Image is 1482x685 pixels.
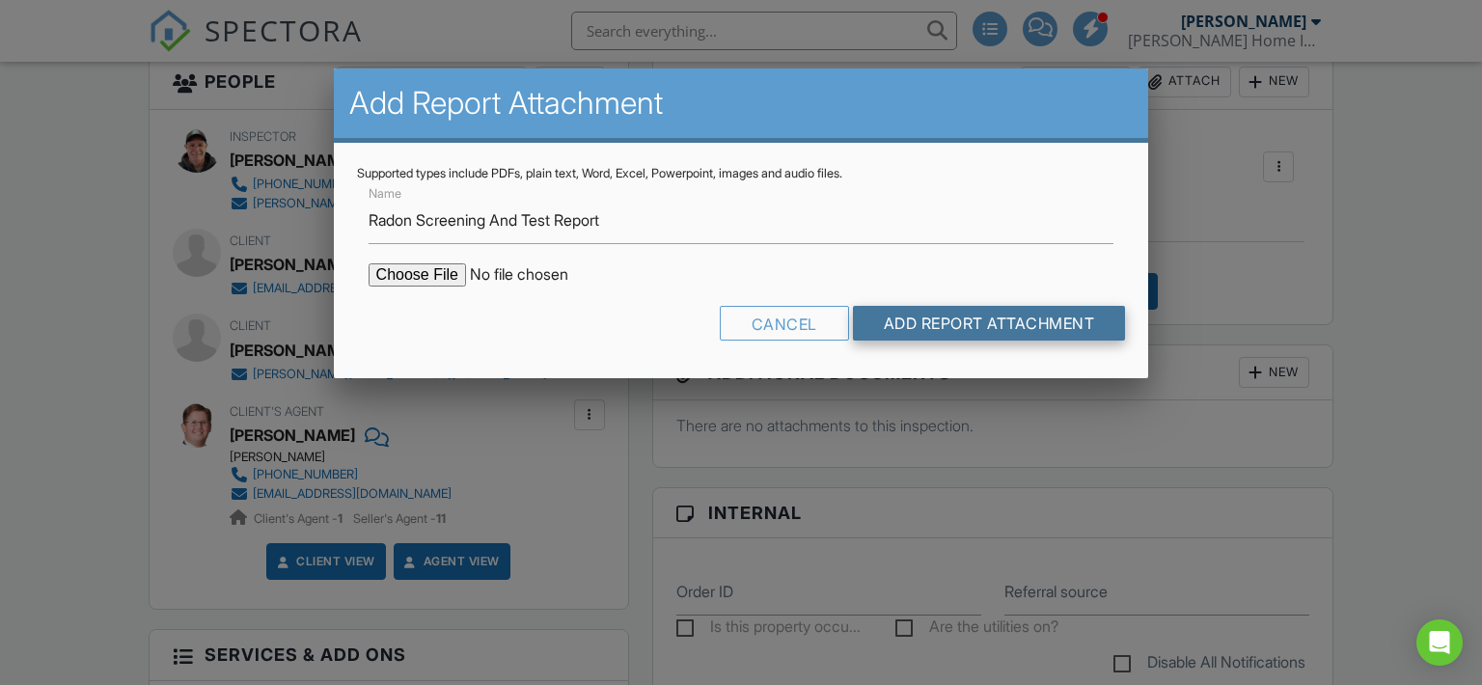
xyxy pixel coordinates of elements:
[1416,619,1463,666] div: Open Intercom Messenger
[853,306,1126,341] input: Add Report Attachment
[357,166,1126,181] div: Supported types include PDFs, plain text, Word, Excel, Powerpoint, images and audio files.
[369,185,401,203] label: Name
[349,84,1134,123] h2: Add Report Attachment
[720,306,849,341] div: Cancel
